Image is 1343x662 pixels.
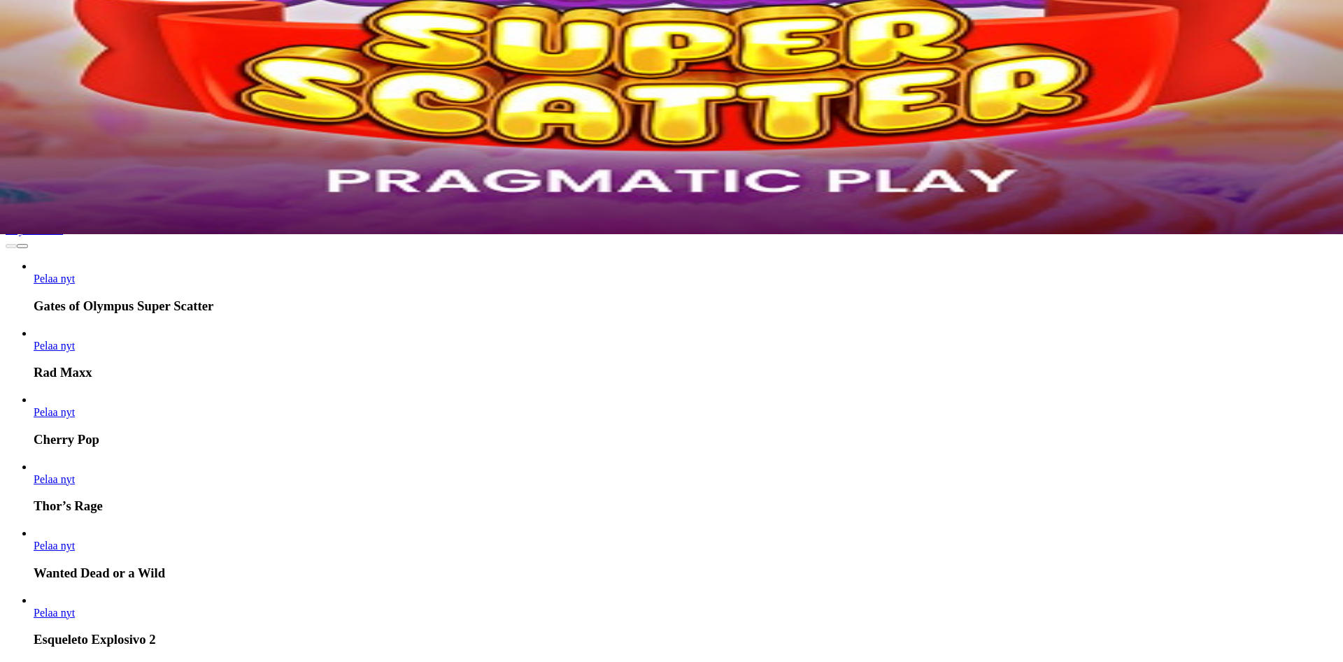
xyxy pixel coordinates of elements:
[34,394,1337,447] article: Cherry Pop
[6,244,17,248] button: prev slide
[34,406,75,418] a: Cherry Pop
[34,473,75,485] a: Thor’s Rage
[34,273,75,285] a: Gates of Olympus Super Scatter
[34,540,75,552] a: Wanted Dead or a Wild
[34,540,75,552] span: Pelaa nyt
[34,498,1337,514] h3: Thor’s Rage
[34,340,75,352] a: Rad Maxx
[34,473,75,485] span: Pelaa nyt
[34,432,1337,447] h3: Cherry Pop
[34,607,75,619] a: Esqueleto Explosivo 2
[34,260,1337,314] article: Gates of Olympus Super Scatter
[34,365,1337,380] h3: Rad Maxx
[34,527,1337,581] article: Wanted Dead or a Wild
[34,632,1337,647] h3: Esqueleto Explosivo 2
[34,607,75,619] span: Pelaa nyt
[34,298,1337,314] h3: Gates of Olympus Super Scatter
[34,594,1337,648] article: Esqueleto Explosivo 2
[34,273,75,285] span: Pelaa nyt
[34,340,75,352] span: Pelaa nyt
[34,566,1337,581] h3: Wanted Dead or a Wild
[34,406,75,418] span: Pelaa nyt
[17,244,28,248] button: next slide
[34,327,1337,381] article: Rad Maxx
[34,461,1337,515] article: Thor’s Rage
